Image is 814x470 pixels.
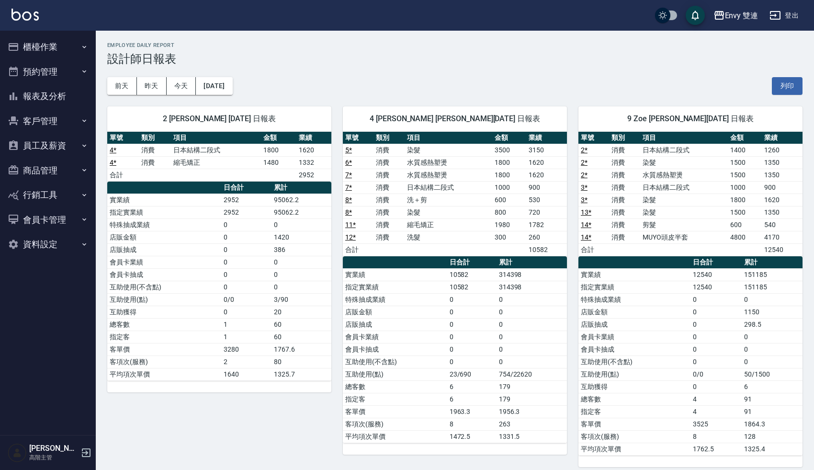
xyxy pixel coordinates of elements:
td: 1800 [492,156,526,169]
td: 900 [526,181,567,194]
td: 消費 [609,206,640,218]
h2: Employee Daily Report [107,42,803,48]
td: 1620 [526,169,567,181]
td: 0 [447,355,497,368]
td: 平均項次單價 [343,430,447,443]
td: 指定實業績 [107,206,221,218]
td: 縮毛矯正 [171,156,261,169]
th: 類別 [609,132,640,144]
button: 昨天 [137,77,167,95]
td: 1350 [762,169,803,181]
button: save [686,6,705,25]
img: Person [8,443,27,462]
td: 洗＋剪 [405,194,492,206]
th: 業績 [526,132,567,144]
td: 0 [221,281,271,293]
th: 單號 [107,132,139,144]
td: 消費 [373,206,404,218]
td: 0 [447,293,497,306]
th: 類別 [373,132,404,144]
td: 10582 [447,268,497,281]
td: 0 [497,318,567,331]
td: 店販抽成 [107,243,221,256]
td: 3150 [526,144,567,156]
h3: 設計師日報表 [107,52,803,66]
td: 0/0 [221,293,271,306]
td: 0 [742,331,803,343]
td: 2 [221,355,271,368]
td: 80 [271,355,331,368]
td: 1325.4 [742,443,803,455]
td: 4 [690,405,742,418]
td: 互助使用(不含點) [578,355,690,368]
td: 0 [742,343,803,355]
td: 總客數 [343,380,447,393]
td: 客項次(服務) [578,430,690,443]
td: 1800 [728,194,762,206]
td: 10582 [447,281,497,293]
td: 會員卡抽成 [578,343,690,355]
td: 1331.5 [497,430,567,443]
td: 1500 [728,156,762,169]
td: 互助獲得 [578,380,690,393]
td: 0 [690,306,742,318]
td: 0/0 [690,368,742,380]
td: 消費 [373,156,404,169]
th: 業績 [762,132,803,144]
button: 櫃檯作業 [4,34,92,59]
td: 消費 [373,218,404,231]
td: 互助使用(點) [107,293,221,306]
td: 151185 [742,268,803,281]
td: 消費 [373,231,404,243]
td: 消費 [609,169,640,181]
td: 染髮 [640,156,728,169]
td: 91 [742,393,803,405]
td: 151185 [742,281,803,293]
td: 實業績 [107,194,221,206]
td: 0 [271,268,331,281]
td: 0 [447,331,497,343]
td: 客單價 [343,405,447,418]
td: 消費 [609,181,640,194]
td: 客單價 [578,418,690,430]
td: 日本結構二段式 [640,144,728,156]
td: 3/90 [271,293,331,306]
td: 合計 [107,169,139,181]
td: 1620 [526,156,567,169]
td: 平均項次單價 [107,368,221,380]
td: 1000 [492,181,526,194]
td: 互助使用(點) [343,368,447,380]
td: 23/690 [447,368,497,380]
td: 0 [271,218,331,231]
td: 店販金額 [107,231,221,243]
td: 600 [492,194,526,206]
button: 前天 [107,77,137,95]
td: 4800 [728,231,762,243]
td: 260 [526,231,567,243]
button: 員工及薪資 [4,133,92,158]
span: 9 Zoe [PERSON_NAME][DATE] 日報表 [590,114,791,124]
td: 實業績 [343,268,447,281]
td: 0 [690,355,742,368]
td: 1864.3 [742,418,803,430]
button: [DATE] [196,77,232,95]
td: MUYO頭皮半套 [640,231,728,243]
td: 0 [221,306,271,318]
td: 1150 [742,306,803,318]
td: 60 [271,331,331,343]
td: 1620 [762,194,803,206]
td: 店販金額 [343,306,447,318]
td: 1782 [526,218,567,231]
td: 1400 [728,144,762,156]
td: 0 [690,343,742,355]
td: 1350 [762,156,803,169]
td: 特殊抽成業績 [578,293,690,306]
td: 1332 [296,156,331,169]
th: 日合計 [221,182,271,194]
td: 指定客 [107,331,221,343]
td: 1500 [728,169,762,181]
th: 日合計 [690,256,742,269]
td: 530 [526,194,567,206]
td: 263 [497,418,567,430]
td: 客項次(服務) [343,418,447,430]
